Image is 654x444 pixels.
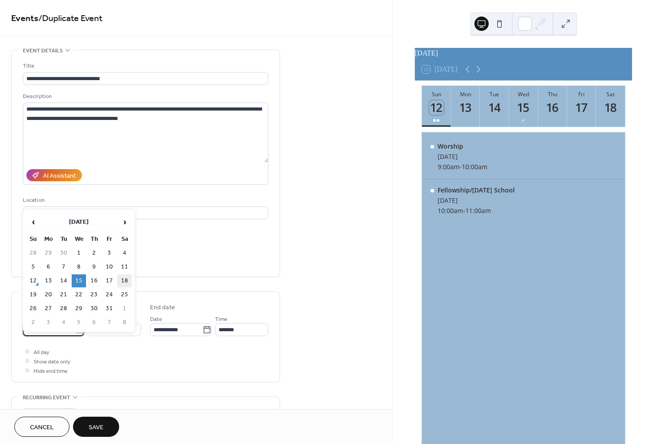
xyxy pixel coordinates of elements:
div: [DATE] [438,152,487,161]
th: Su [26,233,40,246]
span: Save [89,423,103,432]
div: Sun [425,90,448,98]
td: 10 [102,260,116,273]
button: Thu16 [538,86,567,127]
button: Fri17 [567,86,596,127]
div: Sat [598,90,622,98]
td: 3 [102,247,116,260]
td: 29 [72,302,86,315]
div: 15 [516,100,531,115]
span: Recurring event [23,393,70,402]
td: 30 [56,247,71,260]
button: Wed15 [509,86,538,127]
span: 10:00am [438,206,463,215]
span: - [463,206,465,215]
div: Location [23,196,267,205]
td: 1 [72,247,86,260]
button: AI Assistant [26,169,82,181]
td: 7 [56,260,71,273]
td: 6 [41,260,56,273]
td: 5 [26,260,40,273]
td: 29 [41,247,56,260]
div: Worship [438,142,487,150]
span: 11:00am [465,206,491,215]
td: 20 [41,288,56,301]
span: Time [215,315,228,324]
span: Date [150,315,162,324]
span: Show date only [34,357,70,367]
div: 16 [545,100,560,115]
div: Mon [454,90,478,98]
td: 11 [117,260,132,273]
div: [DATE] [415,48,632,59]
span: › [118,213,131,231]
span: - [460,162,462,171]
span: 10:00am [462,162,487,171]
span: Hide end time [34,367,68,376]
td: 4 [117,247,132,260]
td: 21 [56,288,71,301]
td: 23 [87,288,101,301]
span: 9:00am [438,162,460,171]
span: ‹ [26,213,40,231]
div: End date [150,303,175,312]
div: [DATE] [438,196,515,205]
th: Tu [56,233,71,246]
td: 28 [56,302,71,315]
th: Mo [41,233,56,246]
td: 12 [26,274,40,287]
td: 5 [72,316,86,329]
td: 2 [87,247,101,260]
div: Thu [541,90,564,98]
td: 1 [117,302,132,315]
th: Th [87,233,101,246]
td: 27 [41,302,56,315]
div: Fri [570,90,594,98]
td: 30 [87,302,101,315]
div: 17 [574,100,589,115]
div: 18 [603,100,618,115]
td: 6 [87,316,101,329]
td: 19 [26,288,40,301]
td: 4 [56,316,71,329]
a: Events [11,10,39,27]
span: Event details [23,46,63,55]
button: Sun12 [422,86,451,127]
td: 8 [117,316,132,329]
div: 14 [487,100,502,115]
td: 22 [72,288,86,301]
div: Wed [512,90,535,98]
button: Sat18 [596,86,625,127]
div: Tue [482,90,506,98]
div: Fellowship/[DATE] School [438,186,515,194]
td: 9 [87,260,101,273]
button: Tue14 [480,86,509,127]
button: Save [73,417,119,437]
td: 31 [102,302,116,315]
span: All day [34,348,49,357]
td: 26 [26,302,40,315]
td: 24 [102,288,116,301]
td: 25 [117,288,132,301]
th: Fr [102,233,116,246]
div: Title [23,61,267,71]
td: 17 [102,274,116,287]
button: Mon13 [451,86,480,127]
span: / Duplicate Event [39,10,103,27]
button: Cancel [14,417,69,437]
td: 2 [26,316,40,329]
td: 16 [87,274,101,287]
th: Sa [117,233,132,246]
td: 18 [117,274,132,287]
td: 28 [26,247,40,260]
td: 7 [102,316,116,329]
td: 8 [72,260,86,273]
th: [DATE] [41,213,116,232]
div: 12 [429,100,444,115]
div: AI Assistant [43,171,76,181]
div: Description [23,92,267,101]
th: We [72,233,86,246]
td: 13 [41,274,56,287]
td: 3 [41,316,56,329]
